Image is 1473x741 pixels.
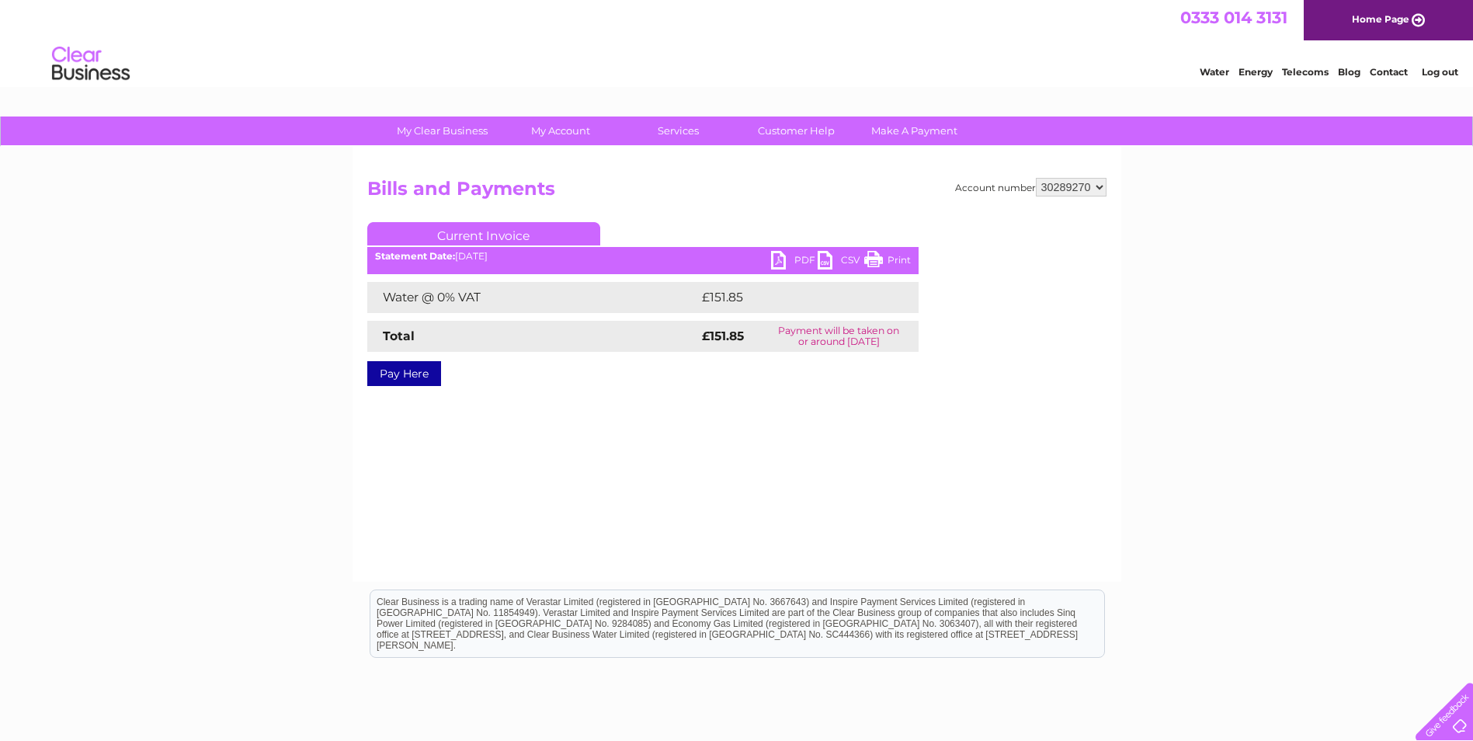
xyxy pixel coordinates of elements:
strong: Total [383,329,415,343]
a: Make A Payment [850,117,978,145]
a: Blog [1338,66,1360,78]
h2: Bills and Payments [367,178,1106,207]
a: Customer Help [732,117,860,145]
a: Energy [1239,66,1273,78]
a: Log out [1422,66,1458,78]
a: My Account [496,117,624,145]
div: [DATE] [367,251,919,262]
b: Statement Date: [375,250,455,262]
a: Pay Here [367,361,441,386]
a: PDF [771,251,818,273]
a: Contact [1370,66,1408,78]
a: Print [864,251,911,273]
a: My Clear Business [378,117,506,145]
a: CSV [818,251,864,273]
div: Clear Business is a trading name of Verastar Limited (registered in [GEOGRAPHIC_DATA] No. 3667643... [370,9,1104,75]
img: logo.png [51,40,130,88]
td: Payment will be taken on or around [DATE] [759,321,919,352]
div: Account number [955,178,1106,197]
a: Telecoms [1282,66,1329,78]
strong: £151.85 [702,329,744,343]
a: Current Invoice [367,222,600,245]
a: 0333 014 3131 [1180,8,1287,27]
a: Water [1200,66,1229,78]
td: Water @ 0% VAT [367,282,698,313]
td: £151.85 [698,282,888,313]
a: Services [614,117,742,145]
